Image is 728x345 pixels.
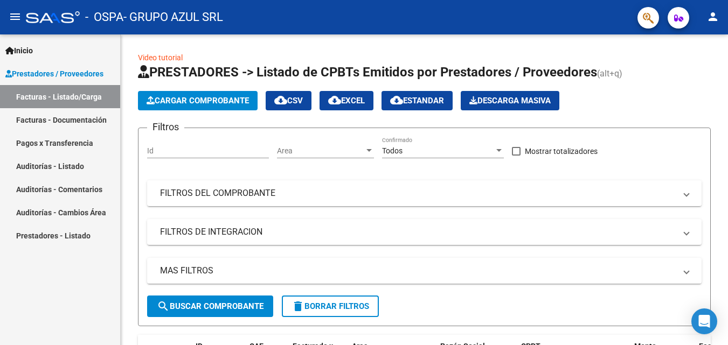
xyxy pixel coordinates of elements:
span: Area [277,146,364,156]
button: CSV [266,91,311,110]
mat-panel-title: MAS FILTROS [160,265,676,277]
mat-expansion-panel-header: MAS FILTROS [147,258,702,284]
span: Borrar Filtros [292,301,369,311]
button: Descarga Masiva [461,91,559,110]
span: Estandar [390,96,444,105]
button: Cargar Comprobante [138,91,258,110]
span: Mostrar totalizadores [525,145,598,158]
mat-icon: cloud_download [274,94,287,107]
span: (alt+q) [597,68,622,79]
mat-icon: person [706,10,719,23]
span: PRESTADORES -> Listado de CPBTs Emitidos por Prestadores / Proveedores [138,65,597,80]
app-download-masive: Descarga masiva de comprobantes (adjuntos) [461,91,559,110]
span: Inicio [5,45,33,57]
h3: Filtros [147,119,184,135]
span: - OSPA [85,5,123,29]
span: Prestadores / Proveedores [5,68,103,80]
mat-icon: cloud_download [328,94,341,107]
mat-panel-title: FILTROS DE INTEGRACION [160,226,676,238]
mat-icon: menu [9,10,22,23]
div: Open Intercom Messenger [691,308,717,334]
button: Borrar Filtros [282,295,379,317]
mat-icon: search [157,300,170,313]
span: Todos [382,146,403,155]
mat-expansion-panel-header: FILTROS DE INTEGRACION [147,219,702,245]
mat-icon: cloud_download [390,94,403,107]
span: Descarga Masiva [469,96,551,105]
mat-panel-title: FILTROS DEL COMPROBANTE [160,187,676,199]
span: Buscar Comprobante [157,301,264,311]
button: Estandar [382,91,453,110]
span: CSV [274,96,303,105]
span: Cargar Comprobante [147,96,249,105]
button: EXCEL [320,91,373,110]
button: Buscar Comprobante [147,295,273,317]
span: - GRUPO AZUL SRL [123,5,223,29]
mat-icon: delete [292,300,304,313]
mat-expansion-panel-header: FILTROS DEL COMPROBANTE [147,180,702,206]
span: EXCEL [328,96,365,105]
a: Video tutorial [138,53,183,62]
